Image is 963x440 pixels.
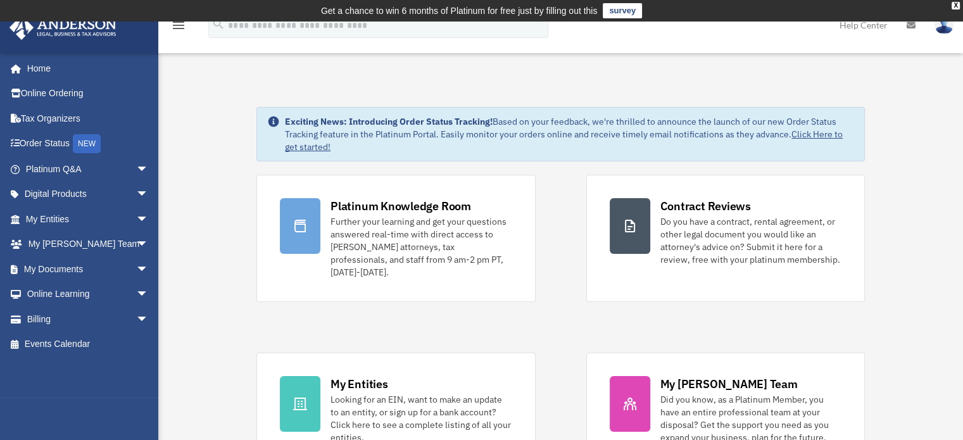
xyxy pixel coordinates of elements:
a: My Documentsarrow_drop_down [9,256,168,282]
div: Based on your feedback, we're thrilled to announce the launch of our new Order Status Tracking fe... [285,115,854,153]
a: Tax Organizers [9,106,168,131]
a: Digital Productsarrow_drop_down [9,182,168,207]
div: Further your learning and get your questions answered real-time with direct access to [PERSON_NAM... [330,215,512,279]
a: menu [171,22,186,33]
a: My Entitiesarrow_drop_down [9,206,168,232]
strong: Exciting News: Introducing Order Status Tracking! [285,116,493,127]
span: arrow_drop_down [136,206,161,232]
a: Order StatusNEW [9,131,168,157]
span: arrow_drop_down [136,256,161,282]
div: Do you have a contract, rental agreement, or other legal document you would like an attorney's ad... [660,215,841,266]
a: Contract Reviews Do you have a contract, rental agreement, or other legal document you would like... [586,175,865,302]
a: Billingarrow_drop_down [9,306,168,332]
a: Platinum Knowledge Room Further your learning and get your questions answered real-time with dire... [256,175,535,302]
span: arrow_drop_down [136,232,161,258]
a: Click Here to get started! [285,129,843,153]
span: arrow_drop_down [136,306,161,332]
span: arrow_drop_down [136,156,161,182]
span: arrow_drop_down [136,182,161,208]
a: Events Calendar [9,332,168,357]
div: My Entities [330,376,387,392]
a: Platinum Q&Aarrow_drop_down [9,156,168,182]
div: NEW [73,134,101,153]
i: menu [171,18,186,33]
img: User Pic [935,16,954,34]
a: survey [603,3,642,18]
div: Platinum Knowledge Room [330,198,471,214]
div: Get a chance to win 6 months of Platinum for free just by filling out this [321,3,598,18]
a: Online Learningarrow_drop_down [9,282,168,307]
span: arrow_drop_down [136,282,161,308]
div: close [952,2,960,9]
a: Online Ordering [9,81,168,106]
div: Contract Reviews [660,198,751,214]
a: Home [9,56,161,81]
a: My [PERSON_NAME] Teamarrow_drop_down [9,232,168,257]
img: Anderson Advisors Platinum Portal [6,15,120,40]
i: search [211,17,225,31]
div: My [PERSON_NAME] Team [660,376,798,392]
